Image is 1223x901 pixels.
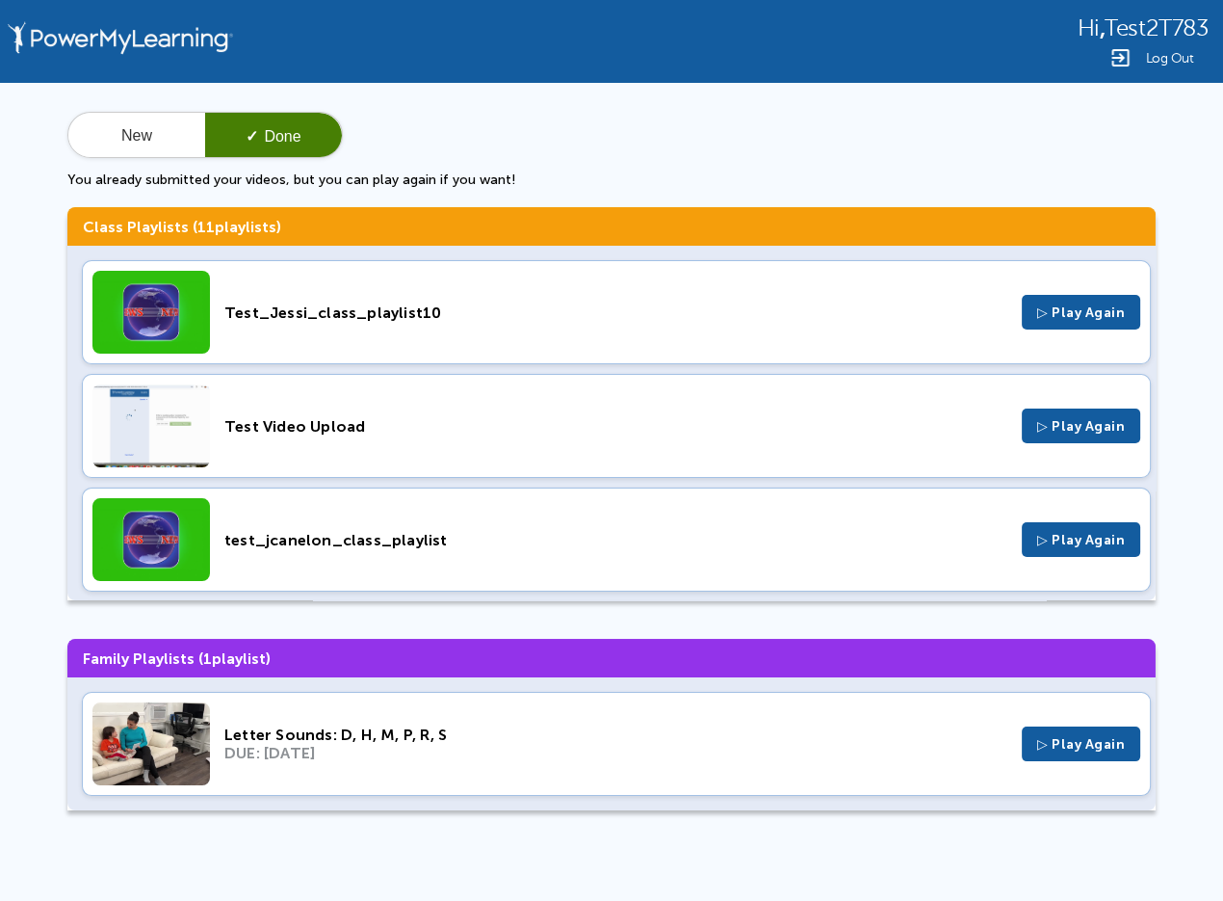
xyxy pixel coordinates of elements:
[203,649,212,668] span: 1
[1022,295,1140,330] button: ▷ Play Again
[1037,305,1125,321] span: ▷ Play Again
[1145,51,1193,66] span: Log Out
[92,271,210,354] img: Thumbnail
[246,128,258,145] span: ✓
[68,113,205,159] button: New
[1022,522,1140,557] button: ▷ Play Again
[1108,46,1132,69] img: Logout Icon
[197,218,215,236] span: 11
[67,207,1156,246] h3: Class Playlists ( playlists)
[1037,532,1125,548] span: ▷ Play Again
[1037,418,1125,435] span: ▷ Play Again
[67,172,1156,188] p: You already submitted your videos, but you can play again if you want!
[1037,736,1125,753] span: ▷ Play Again
[224,304,1007,322] div: Test_Jessi_class_playlist10
[1022,409,1140,443] button: ▷ Play Again
[224,744,1007,762] div: DUE: [DATE]
[224,531,1007,549] div: test_jcanelon_class_playlist
[1022,727,1140,761] button: ▷ Play Again
[205,113,342,159] button: ✓Done
[1141,814,1209,887] iframe: Chat
[92,498,210,581] img: Thumbnail
[224,417,1007,436] div: Test Video Upload
[92,384,210,467] img: Thumbnail
[1078,13,1208,41] div: ,
[67,639,1156,677] h3: Family Playlists ( playlist)
[1078,15,1100,41] span: Hi
[1105,15,1208,41] span: Test2T783
[224,726,1007,744] div: Letter Sounds: D, H, M, P, R, S
[92,702,210,785] img: Thumbnail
